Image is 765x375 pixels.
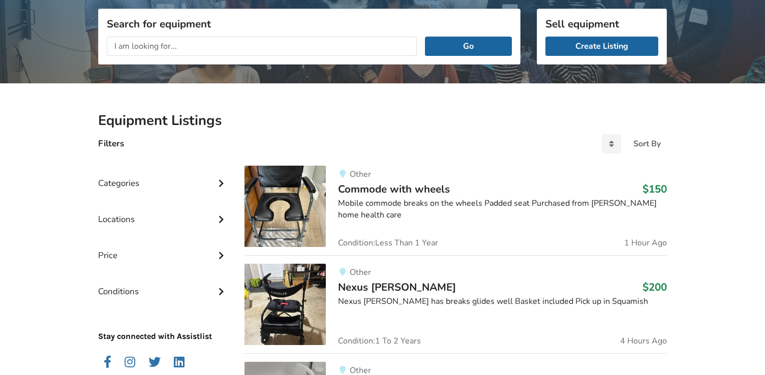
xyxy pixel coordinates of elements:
div: Sort By [633,140,661,148]
span: 1 Hour Ago [624,239,667,247]
h3: Sell equipment [545,17,658,30]
div: Categories [98,158,228,194]
button: Go [425,37,512,56]
div: Locations [98,194,228,230]
a: bathroom safety-commode with wheels OtherCommode with wheels$150Mobile commode breaks on the whee... [244,166,667,255]
h2: Equipment Listings [98,112,667,130]
img: bathroom safety-commode with wheels [244,166,326,247]
h3: $150 [642,182,667,196]
span: Commode with wheels [338,182,450,196]
div: Price [98,230,228,266]
a: Create Listing [545,37,658,56]
span: 4 Hours Ago [620,337,667,345]
span: Condition: Less Than 1 Year [338,239,438,247]
div: Conditions [98,266,228,302]
p: Stay connected with Assistlist [98,302,228,342]
span: Condition: 1 To 2 Years [338,337,421,345]
h3: Search for equipment [107,17,512,30]
span: Other [350,267,371,278]
div: Nexus [PERSON_NAME] has breaks glides well Basket included Pick up in Squamish [338,296,667,307]
h3: $200 [642,280,667,294]
a: mobility-nexus walker OtherNexus [PERSON_NAME]$200Nexus [PERSON_NAME] has breaks glides well Bask... [244,255,667,353]
input: I am looking for... [107,37,417,56]
h4: Filters [98,138,124,149]
span: Other [350,169,371,180]
img: mobility-nexus walker [244,264,326,345]
span: Nexus [PERSON_NAME] [338,280,456,294]
div: Mobile commode breaks on the wheels Padded seat Purchased from [PERSON_NAME] home health care [338,198,667,221]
